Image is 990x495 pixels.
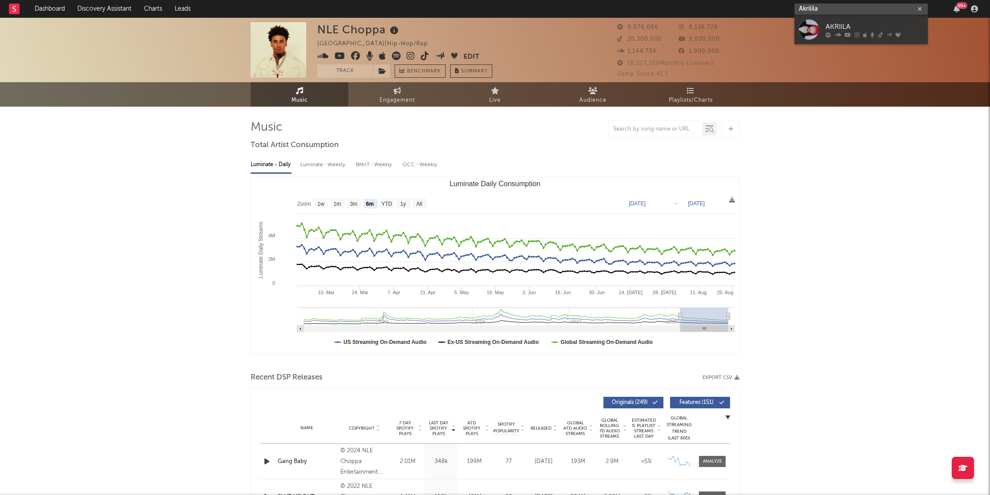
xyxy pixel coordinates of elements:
text: 24. Mar [352,290,369,295]
span: Spotify Popularity [493,421,519,435]
text: 1w [317,201,324,207]
text: 0 [272,280,275,286]
span: Global ATD Audio Streams [563,420,587,436]
a: Playlists/Charts [642,82,739,107]
span: Features ( 151 ) [676,400,717,405]
text: 1m [334,201,341,207]
text: 11. Aug [690,290,707,295]
text: YTD [381,201,392,207]
div: 99 + [956,2,967,9]
text: 5. May [454,290,469,295]
text: Ex-US Streaming On-Demand Audio [447,339,539,345]
span: Originals ( 249 ) [609,400,650,405]
a: Benchmark [395,64,446,78]
text: 2. Jun [523,290,536,295]
div: 2.01M [393,457,422,466]
button: Track [317,64,373,78]
span: Last Day Spotify Plays [427,420,450,436]
span: 1,900,000 [679,48,719,54]
a: Audience [544,82,642,107]
a: Music [251,82,348,107]
span: Audience [579,95,607,106]
text: 6m [366,201,374,207]
text: 14. [DATE] [619,290,643,295]
div: NLE Choppa [317,22,401,37]
span: Benchmark [407,66,441,77]
div: [GEOGRAPHIC_DATA] | Hip-Hop/Rap [317,39,448,49]
div: Luminate - Weekly [300,157,347,172]
text: Zoom [297,201,311,207]
a: AKRIILA [794,15,928,44]
text: 28. [DATE] [653,290,676,295]
span: Released [531,426,551,431]
div: 348k [427,457,455,466]
span: Total Artist Consumption [251,140,339,151]
span: Jump Score: 41.1 [617,71,668,77]
span: 8,136,728 [679,24,718,30]
div: Global Streaming Trend (Last 60D) [666,415,692,442]
span: 9,030,000 [679,36,720,42]
text: → [673,200,679,207]
div: 2.9M [597,457,627,466]
span: Recent DSP Releases [251,372,323,383]
text: 25. Aug [717,290,733,295]
div: © 2024 NLE Choppa Entertainment Inc., under exclusive license to Warner Records Inc. [340,446,389,478]
text: 19. May [487,290,504,295]
div: <5% [631,457,661,466]
text: Luminate Daily Consumption [450,180,541,188]
div: [DATE] [529,457,559,466]
text: [DATE] [688,200,705,207]
span: 16,227,350 Monthly Listeners [617,60,714,66]
text: 16. Jun [555,290,571,295]
span: Summary [461,69,487,74]
a: Engagement [348,82,446,107]
a: Live [446,82,544,107]
text: US Streaming On-Demand Audio [343,339,427,345]
text: 3m [350,201,358,207]
text: 4M [268,233,275,238]
span: ATD Spotify Plays [460,420,483,436]
svg: Luminate Daily Consumption [251,176,739,354]
div: Luminate - Daily [251,157,291,172]
text: Global Streaming On-Demand Audio [561,339,653,345]
button: Edit [463,52,479,63]
div: Name [278,425,336,431]
input: Search for artists [794,4,928,15]
span: 9,876,086 [617,24,659,30]
span: Global Rolling 7D Audio Streams [597,418,622,439]
text: All [416,201,422,207]
button: 99+ [954,5,960,12]
span: Copyright [349,426,375,431]
span: Live [489,95,501,106]
div: 193M [563,457,593,466]
text: 7. Apr [387,290,400,295]
div: 77 [493,457,524,466]
span: Playlists/Charts [669,95,713,106]
span: 1,144,734 [617,48,656,54]
button: Summary [450,64,492,78]
text: 21. Apr [420,290,435,295]
text: 2M [268,256,275,262]
text: [DATE] [629,200,646,207]
div: OCC - Weekly [403,157,438,172]
text: Luminate Daily Streams [258,222,264,278]
span: 20,300,000 [617,36,662,42]
text: 10. Mar [318,290,335,295]
button: Export CSV [703,375,739,380]
button: Originals(249) [603,397,663,408]
button: Features(151) [670,397,730,408]
span: 7 Day Spotify Plays [393,420,417,436]
div: 199M [460,457,489,466]
input: Search by song name or URL [609,126,703,133]
span: Engagement [379,95,415,106]
span: Estimated % Playlist Streams Last Day [631,418,656,439]
text: 30. Jun [589,290,605,295]
text: 1y [400,201,406,207]
a: Gang Baby [278,457,336,466]
span: Music [291,95,308,106]
div: AKRIILA [826,21,923,32]
div: BMAT - Weekly [356,157,394,172]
